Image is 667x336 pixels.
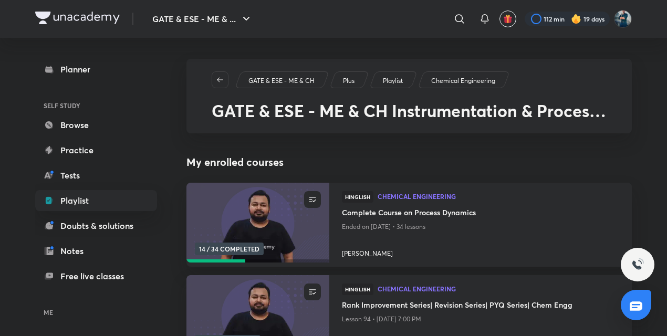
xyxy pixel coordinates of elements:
[383,76,403,86] p: Playlist
[381,76,405,86] a: Playlist
[35,190,157,211] a: Playlist
[378,193,619,201] a: Chemical Engineering
[342,207,619,220] a: Complete Course on Process Dynamics
[35,12,120,24] img: Company Logo
[342,191,373,203] span: Hinglish
[35,140,157,161] a: Practice
[212,99,606,142] span: GATE & ESE - ME & CH Instrumentation & Process Control
[195,243,264,255] span: 14 / 34 COMPLETED
[431,76,495,86] p: Chemical Engineering
[248,76,315,86] p: GATE & ESE - ME & CH
[503,14,513,24] img: avatar
[342,299,619,312] a: Rank Improvement Series| Revision Series| PYQ Series| Chem Engg
[35,303,157,321] h6: ME
[35,97,157,114] h6: SELF STUDY
[185,182,330,264] img: new-thumbnail
[342,245,619,258] a: [PERSON_NAME]
[342,312,619,326] p: Lesson 94 • [DATE] 7:00 PM
[35,165,157,186] a: Tests
[631,258,644,271] img: ttu
[35,114,157,135] a: Browse
[35,59,157,80] a: Planner
[378,193,619,199] span: Chemical Engineering
[499,10,516,27] button: avatar
[35,240,157,261] a: Notes
[146,8,259,29] button: GATE & ESE - ME & ...
[571,14,581,24] img: streak
[430,76,497,86] a: Chemical Engineering
[35,266,157,287] a: Free live classes
[186,154,632,170] h4: My enrolled courses
[247,76,317,86] a: GATE & ESE - ME & CH
[186,183,329,267] a: new-thumbnail14 / 34 COMPLETED
[342,283,373,295] span: Hinglish
[378,286,619,293] a: Chemical Engineering
[342,220,619,234] p: Ended on [DATE] • 34 lessons
[35,215,157,236] a: Doubts & solutions
[343,76,355,86] p: Plus
[378,286,619,292] span: Chemical Engineering
[341,76,357,86] a: Plus
[35,12,120,27] a: Company Logo
[614,10,632,28] img: Vinay Upadhyay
